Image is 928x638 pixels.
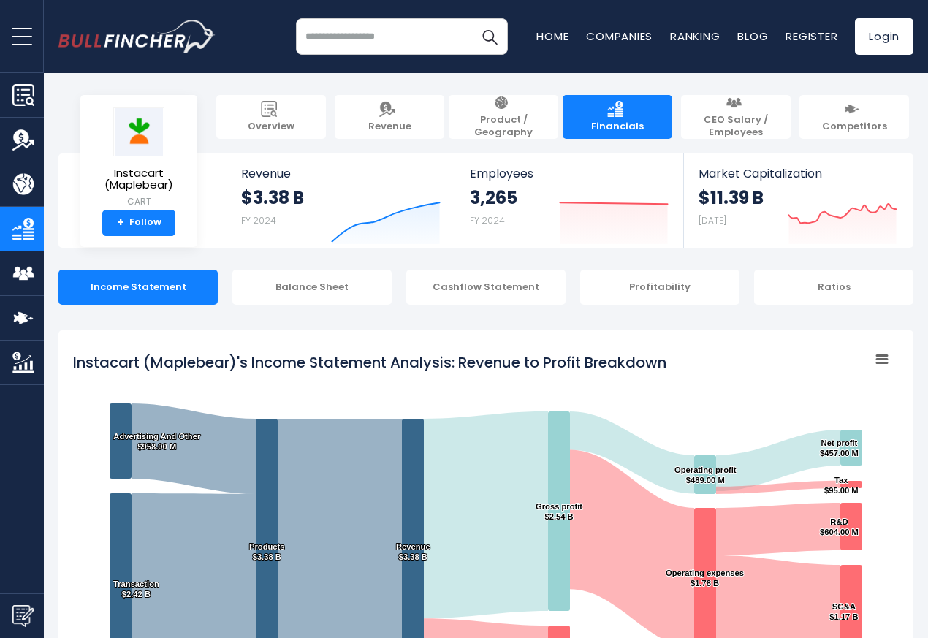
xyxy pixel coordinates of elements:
span: Revenue [368,121,411,133]
strong: $11.39 B [699,186,764,209]
span: Overview [248,121,294,133]
text: Tax $95.00 M [824,476,859,495]
small: CART [92,195,186,208]
a: Revenue [335,95,444,139]
strong: 3,265 [470,186,517,209]
div: Balance Sheet [232,270,392,305]
text: Gross profit $2.54 B [536,502,582,521]
div: Profitability [580,270,739,305]
a: Go to homepage [58,20,216,53]
button: Search [471,18,508,55]
span: Financials [591,121,644,133]
div: Ratios [754,270,913,305]
strong: $3.38 B [241,186,304,209]
text: Operating profit $489.00 M [674,466,737,485]
a: Market Capitalization $11.39 B [DATE] [684,153,912,248]
span: Market Capitalization [699,167,897,181]
a: Employees 3,265 FY 2024 [455,153,682,248]
small: FY 2024 [241,214,276,227]
span: Product / Geography [456,114,551,139]
a: Ranking [670,29,720,44]
span: Instacart (Maplebear) [92,167,186,191]
a: Instacart (Maplebear) CART [91,107,186,210]
small: FY 2024 [470,214,505,227]
small: [DATE] [699,214,726,227]
text: Products $3.38 B [249,542,285,561]
text: Revenue $3.38 B [396,542,430,561]
span: Revenue [241,167,441,181]
a: Blog [737,29,768,44]
a: Companies [586,29,653,44]
text: SG&A $1.17 B [829,602,858,621]
text: Transaction $2.42 B [113,580,159,599]
text: Net profit $457.00 M [820,438,859,457]
a: Financials [563,95,672,139]
a: Competitors [799,95,909,139]
a: CEO Salary / Employees [681,95,791,139]
a: Register [786,29,837,44]
text: Advertising And Other $958.00 M [113,432,201,451]
span: Employees [470,167,668,181]
span: CEO Salary / Employees [688,114,783,139]
img: bullfincher logo [58,20,216,53]
tspan: Instacart (Maplebear)'s Income Statement Analysis: Revenue to Profit Breakdown [73,352,666,373]
text: Operating expenses $1.78 B [666,569,744,588]
a: Home [536,29,568,44]
a: +Follow [102,210,175,236]
a: Product / Geography [449,95,558,139]
strong: + [117,216,124,229]
text: R&D $604.00 M [820,517,859,536]
span: Competitors [822,121,887,133]
div: Cashflow Statement [406,270,566,305]
a: Overview [216,95,326,139]
a: Revenue $3.38 B FY 2024 [227,153,455,248]
a: Login [855,18,913,55]
div: Income Statement [58,270,218,305]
